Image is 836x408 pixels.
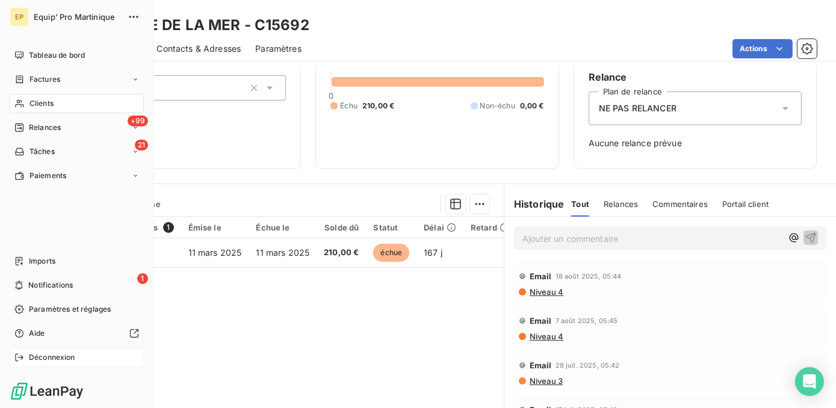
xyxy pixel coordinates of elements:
[732,39,793,58] button: Actions
[10,252,144,271] a: Imports
[256,247,309,258] span: 11 mars 2025
[10,118,144,137] a: +99Relances
[10,382,84,401] img: Logo LeanPay
[471,223,509,232] div: Retard
[589,137,802,149] span: Aucune relance prévue
[329,91,333,100] span: 0
[604,199,638,209] span: Relances
[10,324,144,343] a: Aide
[504,197,565,211] h6: Historique
[188,247,242,258] span: 11 mars 2025
[373,244,409,262] span: échue
[362,100,394,111] span: 210,00 €
[373,223,409,232] div: Statut
[135,140,148,150] span: 21
[188,223,242,232] div: Émise le
[424,223,456,232] div: Délai
[795,367,824,396] div: Open Intercom Messenger
[29,122,61,133] span: Relances
[10,7,29,26] div: EP
[528,332,563,341] span: Niveau 4
[528,287,563,297] span: Niveau 4
[480,100,515,111] span: Non-échu
[29,74,60,85] span: Factures
[156,43,241,55] span: Contacts & Adresses
[29,98,54,109] span: Clients
[28,280,73,291] span: Notifications
[530,360,552,370] span: Email
[528,376,563,386] span: Niveau 3
[106,14,309,36] h3: DELICE DE LA MER - C15692
[324,247,359,259] span: 210,00 €
[256,223,309,232] div: Échue le
[556,273,622,280] span: 18 août 2025, 05:44
[128,116,148,126] span: +99
[652,199,708,209] span: Commentaires
[29,170,66,181] span: Paiements
[571,199,589,209] span: Tout
[722,199,769,209] span: Portail client
[10,166,144,185] a: Paiements
[530,271,552,281] span: Email
[10,94,144,113] a: Clients
[29,146,55,157] span: Tâches
[10,300,144,319] a: Paramètres et réglages
[556,317,618,324] span: 7 août 2025, 05:45
[255,43,302,55] span: Paramètres
[34,12,120,22] span: Equip' Pro Martinique
[520,100,544,111] span: 0,00 €
[10,70,144,89] a: Factures
[340,100,358,111] span: Échu
[599,102,677,114] span: NE PAS RELANCER
[29,50,85,61] span: Tableau de bord
[29,328,45,339] span: Aide
[324,223,359,232] div: Solde dû
[29,304,111,315] span: Paramètres et réglages
[589,70,802,84] h6: Relance
[29,256,55,267] span: Imports
[10,142,144,161] a: 21Tâches
[530,316,552,326] span: Email
[137,273,148,284] span: 1
[29,352,75,363] span: Déconnexion
[163,222,174,233] span: 1
[556,362,620,369] span: 28 juil. 2025, 05:42
[10,46,144,65] a: Tableau de bord
[424,247,442,258] span: 167 j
